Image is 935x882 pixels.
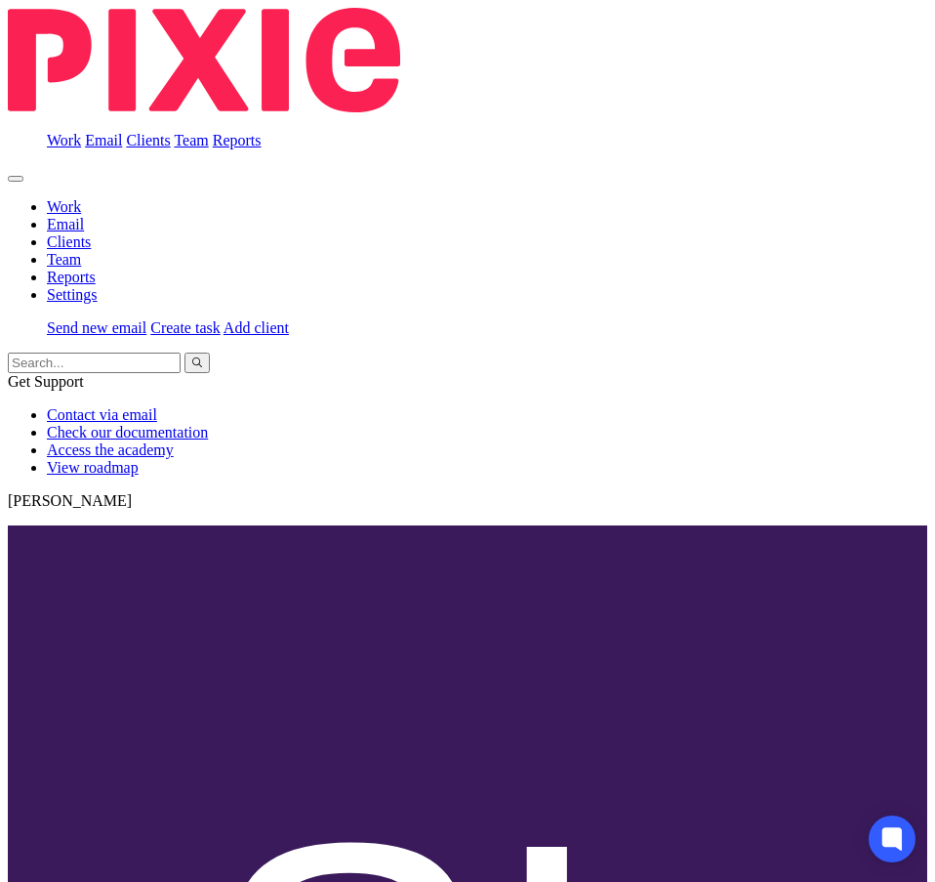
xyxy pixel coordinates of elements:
[47,269,96,285] a: Reports
[47,216,84,232] a: Email
[47,319,146,336] a: Send new email
[47,251,81,268] a: Team
[8,8,400,112] img: Pixie
[213,132,262,148] a: Reports
[126,132,170,148] a: Clients
[47,198,81,215] a: Work
[184,353,210,373] button: Search
[47,233,91,250] a: Clients
[47,424,208,441] a: Check our documentation
[47,441,174,458] a: Access the academy
[47,406,157,423] a: Contact via email
[150,319,221,336] a: Create task
[47,132,81,148] a: Work
[224,319,289,336] a: Add client
[8,353,181,373] input: Search
[8,492,927,510] p: [PERSON_NAME]
[85,132,122,148] a: Email
[174,132,208,148] a: Team
[47,286,98,303] a: Settings
[47,459,139,476] a: View roadmap
[8,373,84,390] span: Get Support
